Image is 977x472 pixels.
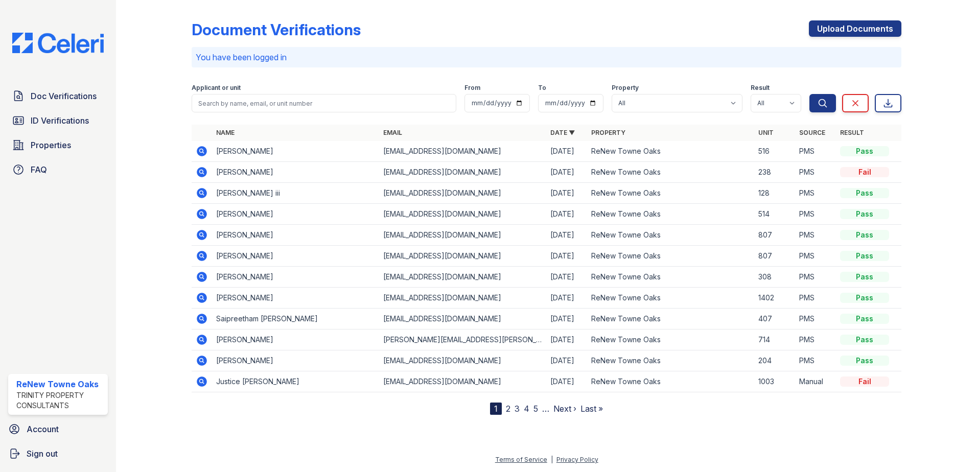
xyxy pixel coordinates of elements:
td: [PERSON_NAME] [212,350,379,371]
td: ReNew Towne Oaks [587,350,754,371]
td: PMS [795,329,836,350]
div: Pass [840,335,889,345]
span: Account [27,423,59,435]
td: PMS [795,288,836,309]
td: [PERSON_NAME] [212,204,379,225]
td: [DATE] [546,225,587,246]
td: [DATE] [546,246,587,267]
div: Trinity Property Consultants [16,390,104,411]
td: ReNew Towne Oaks [587,267,754,288]
div: Pass [840,230,889,240]
td: 807 [754,225,795,246]
td: Manual [795,371,836,392]
td: PMS [795,141,836,162]
p: You have been logged in [196,51,897,63]
a: FAQ [8,159,108,180]
div: Pass [840,314,889,324]
td: [EMAIL_ADDRESS][DOMAIN_NAME] [379,204,546,225]
td: ReNew Towne Oaks [587,309,754,329]
td: ReNew Towne Oaks [587,371,754,392]
div: Fail [840,167,889,177]
td: 516 [754,141,795,162]
td: [EMAIL_ADDRESS][DOMAIN_NAME] [379,183,546,204]
div: Pass [840,356,889,366]
td: Justice [PERSON_NAME] [212,371,379,392]
span: … [542,403,549,415]
td: 238 [754,162,795,183]
a: Email [383,129,402,136]
td: PMS [795,309,836,329]
td: [PERSON_NAME] [212,288,379,309]
a: 4 [524,404,529,414]
td: ReNew Towne Oaks [587,141,754,162]
td: ReNew Towne Oaks [587,329,754,350]
td: [EMAIL_ADDRESS][DOMAIN_NAME] [379,288,546,309]
td: 514 [754,204,795,225]
td: PMS [795,162,836,183]
a: Date ▼ [550,129,575,136]
a: Last » [580,404,603,414]
label: Applicant or unit [192,84,241,92]
td: ReNew Towne Oaks [587,225,754,246]
span: ID Verifications [31,114,89,127]
a: 5 [533,404,538,414]
td: [EMAIL_ADDRESS][DOMAIN_NAME] [379,309,546,329]
a: Upload Documents [809,20,901,37]
td: ReNew Towne Oaks [587,204,754,225]
td: PMS [795,267,836,288]
td: [PERSON_NAME] [212,141,379,162]
td: [DATE] [546,141,587,162]
div: Pass [840,293,889,303]
td: [EMAIL_ADDRESS][DOMAIN_NAME] [379,225,546,246]
a: Source [799,129,825,136]
div: Pass [840,251,889,261]
div: 1 [490,403,502,415]
span: FAQ [31,163,47,176]
td: [PERSON_NAME] [212,267,379,288]
label: To [538,84,546,92]
td: [DATE] [546,204,587,225]
td: 1003 [754,371,795,392]
div: Pass [840,188,889,198]
td: [EMAIL_ADDRESS][DOMAIN_NAME] [379,246,546,267]
a: Privacy Policy [556,456,598,463]
td: [DATE] [546,267,587,288]
td: PMS [795,350,836,371]
a: Unit [758,129,774,136]
td: [EMAIL_ADDRESS][DOMAIN_NAME] [379,371,546,392]
div: Pass [840,146,889,156]
label: Property [612,84,639,92]
td: 128 [754,183,795,204]
td: PMS [795,183,836,204]
a: Account [4,419,112,439]
label: From [464,84,480,92]
td: 407 [754,309,795,329]
td: [EMAIL_ADDRESS][DOMAIN_NAME] [379,267,546,288]
a: ID Verifications [8,110,108,131]
div: ReNew Towne Oaks [16,378,104,390]
div: Document Verifications [192,20,361,39]
td: Saipreetham [PERSON_NAME] [212,309,379,329]
td: [DATE] [546,183,587,204]
td: [PERSON_NAME] [212,329,379,350]
a: 2 [506,404,510,414]
a: Properties [8,135,108,155]
a: 3 [515,404,520,414]
td: PMS [795,204,836,225]
span: Properties [31,139,71,151]
td: ReNew Towne Oaks [587,288,754,309]
td: [DATE] [546,162,587,183]
a: Result [840,129,864,136]
span: Sign out [27,447,58,460]
td: 308 [754,267,795,288]
td: [PERSON_NAME][EMAIL_ADDRESS][PERSON_NAME][DOMAIN_NAME] [379,329,546,350]
td: [PERSON_NAME] [212,162,379,183]
label: Result [751,84,770,92]
td: ReNew Towne Oaks [587,162,754,183]
a: Property [591,129,625,136]
div: Fail [840,376,889,387]
td: [EMAIL_ADDRESS][DOMAIN_NAME] [379,141,546,162]
td: 714 [754,329,795,350]
td: [EMAIL_ADDRESS][DOMAIN_NAME] [379,162,546,183]
div: Pass [840,209,889,219]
